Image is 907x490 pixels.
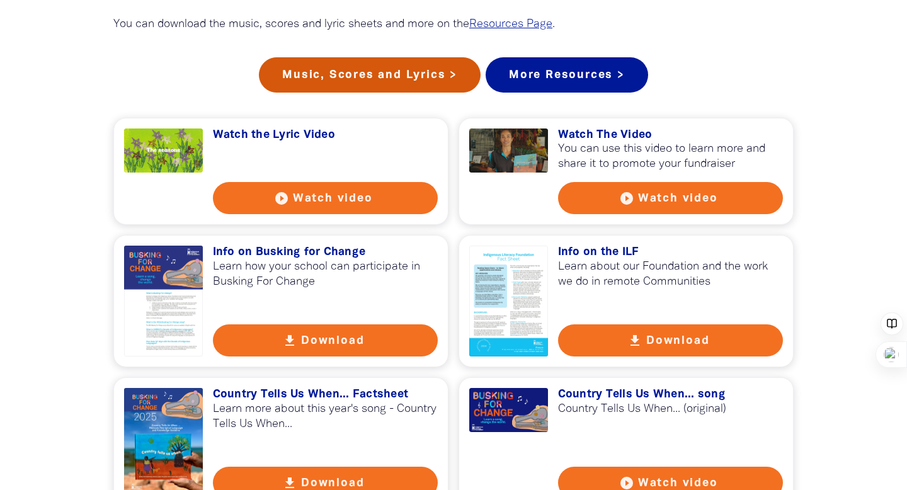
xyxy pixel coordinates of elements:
h3: Watch the Lyric Video [213,128,438,142]
h3: Info on the ILF [558,246,784,259]
i: get_app [282,333,297,348]
i: play_circle_filled [274,191,289,206]
p: You can download the music, scores and lyric sheets and more on the . [113,17,794,32]
a: Resources Page [469,19,552,30]
button: play_circle_filled Watch video [558,182,784,214]
button: get_app Download [213,324,438,356]
button: get_app Download [558,324,784,356]
h3: Country Tells Us When... song [558,388,784,402]
button: play_circle_filled Watch video [213,182,438,214]
h3: Watch The Video [558,128,784,142]
h3: Country Tells Us When... Factsheet [213,388,438,402]
a: Music, Scores and Lyrics > [259,57,481,93]
a: More Resources > [486,57,648,93]
i: play_circle_filled [619,191,634,206]
i: get_app [627,333,642,348]
h3: Info on Busking for Change [213,246,438,259]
